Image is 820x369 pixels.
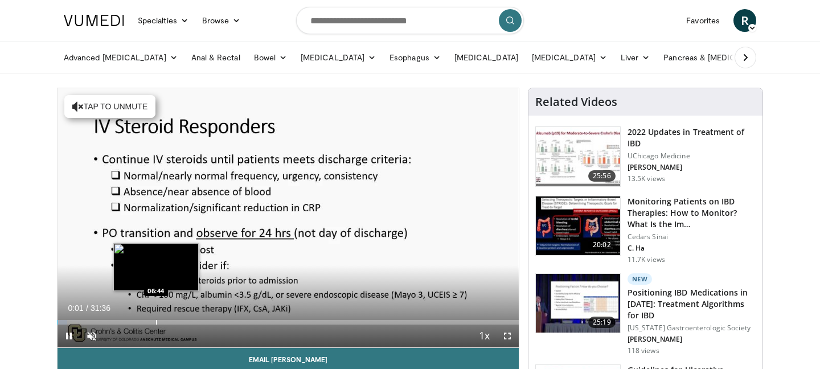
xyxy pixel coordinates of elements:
p: 118 views [628,346,659,355]
span: 25:56 [588,170,616,182]
a: Bowel [247,46,294,69]
span: 0:01 [68,304,83,313]
p: UChicago Medicine [628,151,756,161]
button: Pause [58,325,80,347]
p: [PERSON_NAME] [628,163,756,172]
img: 9ce3f8e3-680b-420d-aa6b-dcfa94f31065.150x105_q85_crop-smart_upscale.jpg [536,274,620,333]
h3: Monitoring Patients on IBD Therapies: How to Monitor? What Is the Im… [628,196,756,230]
a: Pancreas & [MEDICAL_DATA] [657,46,790,69]
a: Advanced [MEDICAL_DATA] [57,46,184,69]
p: [US_STATE] Gastroenterologic Society [628,323,756,333]
span: 25:19 [588,317,616,328]
p: C. Ha [628,244,756,253]
a: Esophagus [383,46,448,69]
button: Playback Rate [473,325,496,347]
a: [MEDICAL_DATA] [294,46,383,69]
a: [MEDICAL_DATA] [525,46,614,69]
p: Cedars Sinai [628,232,756,241]
a: Browse [195,9,248,32]
h3: Positioning IBD Medications in [DATE]: Treatment Algorithms for IBD [628,287,756,321]
a: Specialties [131,9,195,32]
h4: Related Videos [535,95,617,109]
a: [MEDICAL_DATA] [448,46,525,69]
span: 31:36 [91,304,110,313]
button: Tap to unmute [64,95,155,118]
a: 25:19 New Positioning IBD Medications in [DATE]: Treatment Algorithms for IBD [US_STATE] Gastroen... [535,273,756,355]
img: 609225da-72ea-422a-b68c-0f05c1f2df47.150x105_q85_crop-smart_upscale.jpg [536,196,620,256]
img: VuMedi Logo [64,15,124,26]
p: [PERSON_NAME] [628,335,756,344]
div: Progress Bar [58,320,519,325]
a: 25:56 2022 Updates in Treatment of IBD UChicago Medicine [PERSON_NAME] 13.5K views [535,126,756,187]
span: 20:02 [588,239,616,251]
img: image.jpeg [113,243,199,291]
p: New [628,273,653,285]
h3: 2022 Updates in Treatment of IBD [628,126,756,149]
a: Favorites [679,9,727,32]
a: Liver [614,46,657,69]
a: 20:02 Monitoring Patients on IBD Therapies: How to Monitor? What Is the Im… Cedars Sinai C. Ha 11... [535,196,756,264]
button: Fullscreen [496,325,519,347]
img: 9393c547-9b5d-4ed4-b79d-9c9e6c9be491.150x105_q85_crop-smart_upscale.jpg [536,127,620,186]
a: R [733,9,756,32]
button: Unmute [80,325,103,347]
video-js: Video Player [58,88,519,348]
input: Search topics, interventions [296,7,524,34]
span: / [86,304,88,313]
p: 13.5K views [628,174,665,183]
p: 11.7K views [628,255,665,264]
a: Anal & Rectal [184,46,247,69]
